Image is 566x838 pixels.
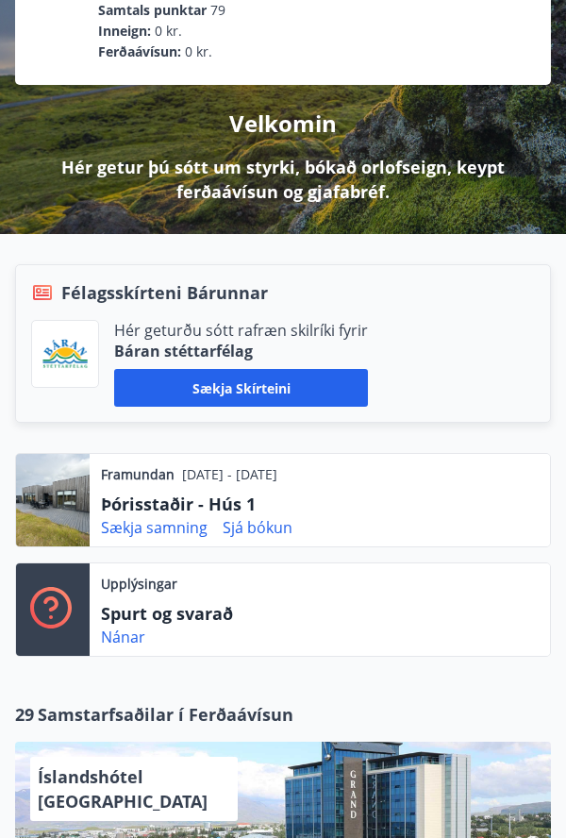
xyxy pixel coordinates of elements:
[38,765,208,813] span: Íslandshótel [GEOGRAPHIC_DATA]
[223,517,292,538] a: Sjá bókun
[101,575,177,594] p: Upplýsingar
[185,42,212,62] span: 0 kr.
[15,702,34,727] span: 29
[101,465,175,484] p: Framundan
[98,42,181,62] p: Ferðaávísun :
[101,601,290,626] p: Spurt og svarað
[101,517,208,538] a: Sækja samning
[61,280,268,305] span: Félagsskírteni Bárunnar
[155,21,182,42] span: 0 kr.
[45,155,521,204] p: Hér getur þú sótt um styrki, bókað orlofseign, keypt ferðaávísun og gjafabréf.
[101,627,145,647] a: Nánar
[114,341,368,361] p: Báran stéttarfélag
[38,702,293,727] span: Samstarfsaðilar í Ferðaávísun
[101,492,290,516] p: Þórisstaðir - Hús 1
[114,320,368,341] p: Hér geturðu sótt rafræn skilríki fyrir
[182,465,277,484] p: [DATE] - [DATE]
[98,21,151,42] p: Inneign :
[229,108,337,140] p: Velkomin
[42,339,88,370] img: Bz2lGXKH3FXEIQKvoQ8VL0Fr0uCiWgfgA3I6fSs8.png
[114,369,368,407] button: Sækja skírteini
